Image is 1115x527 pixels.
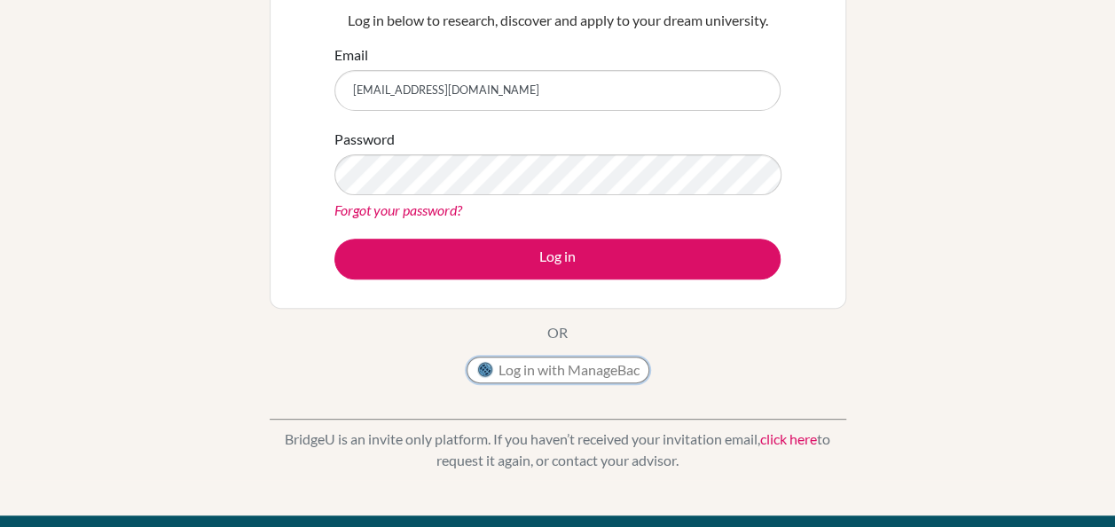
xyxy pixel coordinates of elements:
[334,10,781,31] p: Log in below to research, discover and apply to your dream university.
[334,239,781,279] button: Log in
[334,44,368,66] label: Email
[547,322,568,343] p: OR
[334,129,395,150] label: Password
[270,429,846,471] p: BridgeU is an invite only platform. If you haven’t received your invitation email, to request it ...
[334,201,462,218] a: Forgot your password?
[760,430,817,447] a: click here
[467,357,649,383] button: Log in with ManageBac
